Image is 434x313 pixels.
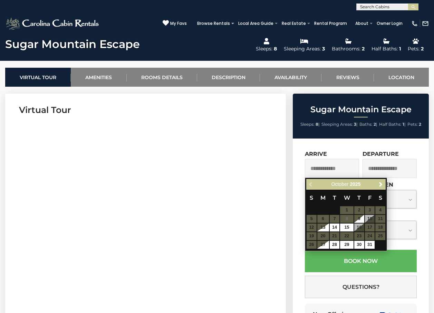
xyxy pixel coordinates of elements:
span: Monday [320,195,326,201]
a: Reviews [321,68,374,87]
span: Saturday [379,195,382,201]
li: | [300,120,320,129]
a: 9 [354,215,364,223]
a: 28 [330,241,340,249]
label: Departure [363,151,399,157]
span: Pets: [407,122,418,127]
strong: 2 [374,122,376,127]
span: Sunday [310,195,313,201]
span: Sleeps: [300,122,315,127]
span: Friday [368,195,372,201]
span: Next [378,182,384,187]
a: 29 [340,241,353,249]
a: 14 [330,224,340,231]
li: | [321,120,358,129]
a: Rooms Details [127,68,197,87]
a: 31 [365,241,375,249]
img: mail-regular-white.png [422,20,429,27]
li: | [379,120,406,129]
a: Virtual Tour [5,68,71,87]
a: Browse Rentals [194,19,233,28]
span: October [331,181,349,187]
h3: Virtual Tour [19,104,272,116]
a: 13 [317,224,329,231]
span: 2025 [350,181,360,187]
button: Questions? [305,276,417,298]
a: Real Estate [278,19,309,28]
span: My Favs [170,20,187,27]
a: Availability [260,68,321,87]
span: Half Baths: [379,122,402,127]
li: | [359,120,377,129]
a: Description [197,68,260,87]
strong: 8 [316,122,318,127]
span: Baths: [359,122,373,127]
span: Tuesday [333,195,336,201]
a: About [352,19,372,28]
strong: 1 [403,122,404,127]
a: Owner Login [373,19,406,28]
a: 30 [354,241,364,249]
a: Next [376,180,385,189]
span: Sleeping Areas: [321,122,353,127]
a: Location [374,68,429,87]
a: Local Area Guide [235,19,277,28]
strong: 3 [354,122,356,127]
span: Thursday [357,195,361,201]
a: My Favs [163,20,187,27]
span: Wednesday [344,195,350,201]
a: 27 [317,241,329,249]
button: Book Now [305,250,417,272]
h2: Sugar Mountain Escape [295,105,427,114]
a: Rental Program [311,19,350,28]
strong: 2 [419,122,421,127]
a: Amenities [71,68,126,87]
label: Arrive [305,151,327,157]
img: White-1-2.png [5,17,101,30]
a: 15 [340,224,353,231]
img: phone-regular-white.png [411,20,418,27]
